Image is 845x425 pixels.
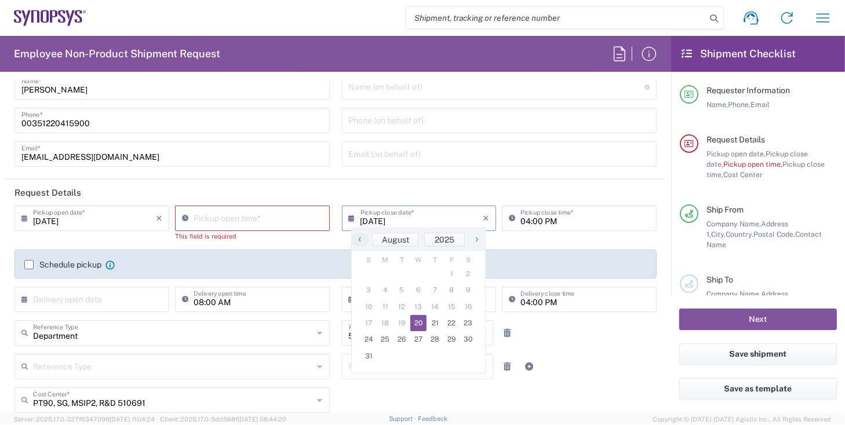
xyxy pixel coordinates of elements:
a: Feedback [418,415,447,422]
span: 5 [394,282,410,298]
span: Requester Information [706,86,790,95]
span: 10 [360,299,377,315]
span: 15 [443,299,460,315]
a: Remove Reference [499,325,515,341]
span: Client: 2025.17.0-5dd568f [160,416,286,423]
span: 21 [427,315,443,331]
span: 8 [443,282,460,298]
span: Company Name, [706,219,761,228]
button: Save shipment [679,343,837,365]
span: City, [711,230,726,239]
span: [DATE] 11:04:24 [110,416,155,423]
th: weekday [410,254,427,266]
span: 11 [377,299,394,315]
i: × [483,209,489,228]
span: 17 [360,315,377,331]
span: 27 [410,331,427,347]
span: 23 [460,315,476,331]
span: 16 [460,299,476,315]
span: 19 [394,315,410,331]
th: weekday [443,254,460,266]
span: Cost Center [723,170,763,179]
label: Schedule pickup [24,260,101,269]
div: This field is required [175,231,330,241]
span: 26 [394,331,410,347]
span: Copyright © [DATE]-[DATE] Agistix Inc., All Rights Reserved [653,414,831,424]
span: August [382,235,409,244]
button: ‹ [352,233,369,247]
bs-datepicker-container: calendar [351,228,486,373]
span: 2 [460,266,476,282]
span: Ship From [706,205,744,214]
span: 25 [377,331,394,347]
span: › [468,232,486,246]
button: August [372,233,418,247]
span: 31 [360,348,377,364]
span: Country, [726,230,753,239]
span: 6 [410,282,427,298]
a: Support [389,415,418,422]
span: 12 [394,299,410,315]
span: 28 [427,331,443,347]
th: weekday [394,254,410,266]
h2: Shipment Checklist [682,47,796,61]
h2: Employee Non-Product Shipment Request [14,47,220,61]
span: Name, [706,100,728,109]
h2: Request Details [14,187,81,199]
span: 4 [377,282,394,298]
button: Save as template [679,378,837,400]
a: Remove Reference [499,358,515,375]
bs-datepicker-navigation-view: ​ ​ ​ [352,233,485,247]
span: 13 [410,299,427,315]
span: 29 [443,331,460,347]
span: Email [751,100,770,109]
span: 24 [360,331,377,347]
span: 2025 [435,235,454,244]
span: Phone, [728,100,751,109]
span: 22 [443,315,460,331]
span: Pickup open time, [723,160,782,168]
span: Server: 2025.17.0-327f6347098 [14,416,155,423]
span: Company Name, [706,290,761,298]
th: weekday [460,254,476,266]
span: [DATE] 08:44:20 [238,416,286,423]
button: › [468,233,485,247]
span: 3 [360,282,377,298]
th: weekday [360,254,377,266]
button: 2025 [424,233,465,247]
span: Ship To [706,275,733,284]
th: weekday [427,254,443,266]
i: × [156,209,162,228]
span: ‹ [351,232,369,246]
span: 1 [443,266,460,282]
button: Next [679,309,837,330]
th: weekday [377,254,394,266]
span: 20 [410,315,427,331]
span: Postal Code, [753,230,795,239]
span: Request Details [706,135,765,144]
span: 9 [460,282,476,298]
span: 18 [377,315,394,331]
a: Add Reference [521,358,537,375]
span: 14 [427,299,443,315]
span: Pickup open date, [706,149,766,158]
input: Shipment, tracking or reference number [406,7,706,29]
span: 7 [427,282,443,298]
span: 30 [460,331,476,347]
